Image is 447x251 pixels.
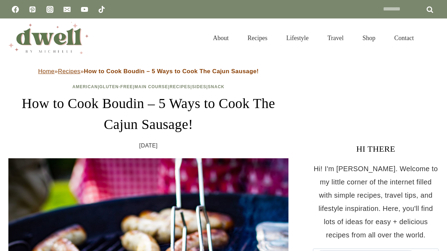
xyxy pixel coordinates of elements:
a: Home [38,68,54,75]
button: View Search Form [427,32,439,44]
a: Instagram [43,2,57,16]
span: » » [38,68,259,75]
a: Recipes [238,26,277,50]
nav: Primary Navigation [204,26,423,50]
strong: How to Cook Boudin – 5 Ways to Cook The Cajun Sausage! [84,68,259,75]
p: Hi! I'm [PERSON_NAME]. Welcome to my little corner of the internet filled with simple recipes, tr... [313,162,439,242]
a: Recipes [58,68,80,75]
time: [DATE] [139,140,158,151]
a: Sides [192,84,206,89]
a: Main Course [134,84,168,89]
a: Shop [353,26,385,50]
a: Pinterest [25,2,39,16]
a: Snack [208,84,225,89]
a: Contact [385,26,423,50]
span: | | | | | [72,84,225,89]
a: Email [60,2,74,16]
a: Facebook [8,2,22,16]
h1: How to Cook Boudin – 5 Ways to Cook The Cajun Sausage! [8,93,288,135]
a: About [204,26,238,50]
a: Recipes [170,84,191,89]
a: YouTube [78,2,91,16]
a: Gluten-Free [99,84,133,89]
a: TikTok [95,2,109,16]
a: American [72,84,98,89]
img: DWELL by michelle [8,22,89,54]
a: Lifestyle [277,26,318,50]
a: Travel [318,26,353,50]
h3: HI THERE [313,143,439,155]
